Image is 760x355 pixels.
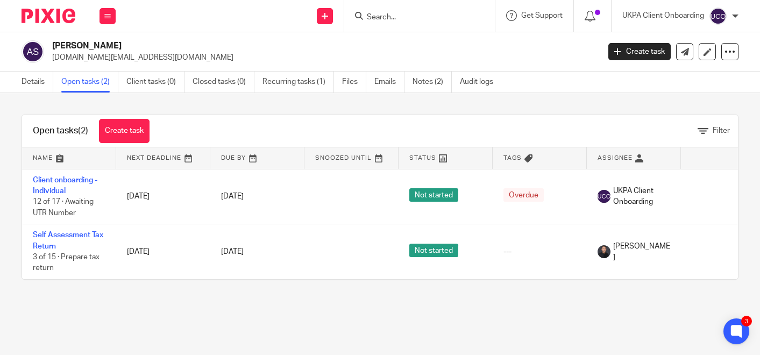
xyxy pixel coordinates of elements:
[99,119,150,143] a: Create task
[61,72,118,93] a: Open tasks (2)
[598,190,610,203] img: svg%3E
[33,125,88,137] h1: Open tasks
[613,186,670,208] span: UKPA Client Onboarding
[221,193,244,200] span: [DATE]
[460,72,501,93] a: Audit logs
[262,72,334,93] a: Recurring tasks (1)
[608,43,671,60] a: Create task
[22,40,44,63] img: svg%3E
[33,176,97,195] a: Client onboarding - Individual
[521,12,563,19] span: Get Support
[116,169,210,224] td: [DATE]
[126,72,184,93] a: Client tasks (0)
[409,188,458,202] span: Not started
[503,246,576,257] div: ---
[116,224,210,279] td: [DATE]
[22,9,75,23] img: Pixie
[413,72,452,93] a: Notes (2)
[409,244,458,257] span: Not started
[33,198,94,217] span: 12 of 17 · Awaiting UTR Number
[409,155,436,161] span: Status
[221,248,244,255] span: [DATE]
[713,127,730,134] span: Filter
[33,253,100,272] span: 3 of 15 · Prepare tax return
[622,10,704,21] p: UKPA Client Onboarding
[315,155,372,161] span: Snoozed Until
[366,13,463,23] input: Search
[613,241,670,263] span: [PERSON_NAME]
[741,316,752,326] div: 3
[22,72,53,93] a: Details
[709,8,727,25] img: svg%3E
[33,231,103,250] a: Self Assessment Tax Return
[193,72,254,93] a: Closed tasks (0)
[503,188,544,202] span: Overdue
[52,52,592,63] p: [DOMAIN_NAME][EMAIL_ADDRESS][DOMAIN_NAME]
[52,40,484,52] h2: [PERSON_NAME]
[503,155,522,161] span: Tags
[342,72,366,93] a: Files
[374,72,404,93] a: Emails
[598,245,610,258] img: My%20Photo.jpg
[78,126,88,135] span: (2)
